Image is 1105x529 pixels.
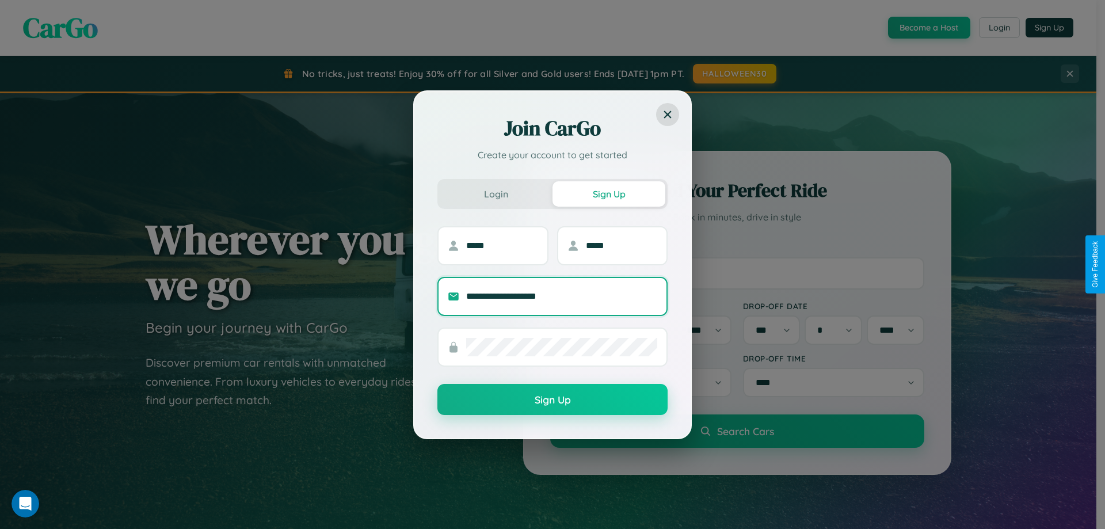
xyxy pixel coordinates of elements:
button: Login [440,181,552,207]
p: Create your account to get started [437,148,668,162]
button: Sign Up [437,384,668,415]
h2: Join CarGo [437,115,668,142]
div: Give Feedback [1091,241,1099,288]
button: Sign Up [552,181,665,207]
iframe: Intercom live chat [12,490,39,517]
